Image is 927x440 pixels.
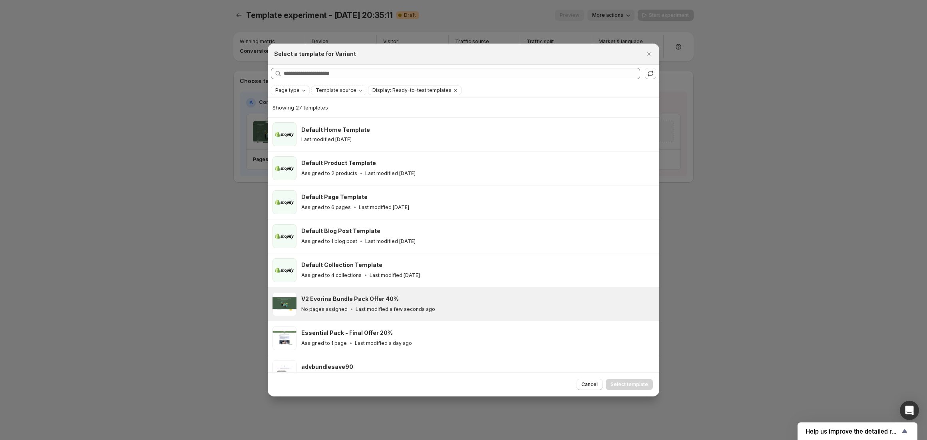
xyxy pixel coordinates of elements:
p: Assigned to 1 blog post [301,238,357,245]
button: Page type [271,86,309,95]
h3: advbundlesave90 [301,363,353,371]
img: Default Collection Template [273,258,296,282]
p: Last modified a few seconds ago [356,306,435,313]
p: Assigned to 6 pages [301,204,351,211]
h3: Default Page Template [301,193,368,201]
span: Help us improve the detailed report for A/B campaigns [806,428,900,435]
p: Last modified [DATE] [359,204,409,211]
img: Default Product Template [273,156,296,180]
button: Template source [312,86,366,95]
span: Cancel [581,381,598,388]
p: Last modified a day ago [355,340,412,346]
p: Assigned to 1 page [301,340,347,346]
p: Last modified [DATE] [365,170,416,177]
p: Last modified [DATE] [365,238,416,245]
span: Template source [316,87,356,94]
img: Default Page Template [273,190,296,214]
button: Display: Ready-to-test templates [368,86,452,95]
img: Default Home Template [273,122,296,146]
h3: Default Collection Template [301,261,382,269]
span: Page type [275,87,300,94]
div: Open Intercom Messenger [900,401,919,420]
button: Close [643,48,654,60]
p: Assigned to 2 products [301,170,357,177]
img: Default Blog Post Template [273,224,296,248]
button: Cancel [577,379,603,390]
button: Clear [452,86,460,95]
h2: Select a template for Variant [274,50,356,58]
span: Display: Ready-to-test templates [372,87,452,94]
p: Assigned to 4 collections [301,272,362,279]
h3: V2 Evorina Bundle Pack Offer 40% [301,295,399,303]
span: Showing 27 templates [273,104,328,111]
h3: Default Product Template [301,159,376,167]
p: Last modified [DATE] [370,272,420,279]
h3: Default Home Template [301,126,370,134]
h3: Essential Pack - Final Offer 20% [301,329,393,337]
button: Show survey - Help us improve the detailed report for A/B campaigns [806,426,909,436]
p: No pages assigned [301,306,348,313]
p: Last modified [DATE] [301,136,352,143]
h3: Default Blog Post Template [301,227,380,235]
